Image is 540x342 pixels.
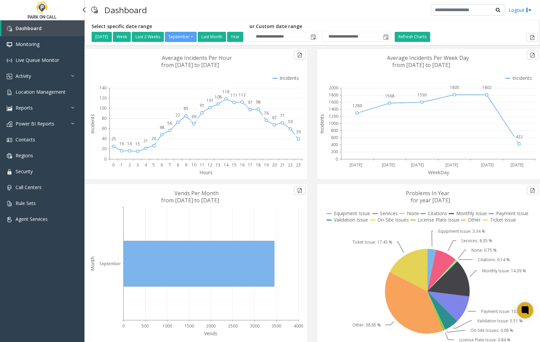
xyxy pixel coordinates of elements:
text: from [DATE] to [DATE] [392,61,450,69]
text: [DATE] [445,162,458,168]
text: 500 [142,323,149,329]
text: 6 [161,162,163,168]
text: 1568 [385,93,394,99]
text: [DATE] [481,162,494,168]
text: On-Site Issues [377,216,409,223]
text: Ticket Issue: 17.43 % [352,239,392,245]
text: Other [468,216,481,223]
text: 97 [248,99,252,105]
text: 15 [135,141,140,147]
text: Incidents [89,114,96,134]
text: 76 [264,110,269,116]
text: [DATE] [411,162,424,168]
text: 101 [206,97,214,103]
text: 71 [280,113,285,118]
text: 800 [331,128,338,133]
text: None: 0.75 % [471,247,497,253]
text: Monthly Issue: 14.39 % [482,268,526,274]
text: 2500 [228,323,238,329]
span: Regions [16,152,33,159]
img: pageIcon [91,2,98,18]
text: License Plate Issue [418,216,460,223]
text: 1802 [482,85,492,90]
text: 23 [296,162,301,168]
img: 'icon' [7,137,12,143]
button: Export to pdf [527,186,538,195]
text: Citations: 0.14 % [478,257,510,263]
text: 72 [175,112,180,118]
text: Vends [204,330,217,337]
text: Citations [428,210,447,216]
text: 59 [288,119,293,124]
text: Average Incidents Per Hour [162,54,232,62]
img: 'icon' [7,153,12,159]
text: 16 [127,141,132,146]
text: 422 [516,134,523,140]
img: 'icon' [7,58,12,63]
text: 140 [99,85,106,91]
text: 48 [159,124,164,130]
img: 'icon' [7,106,12,111]
text: 56 [167,120,172,126]
text: 3000 [250,323,260,329]
text: 60 [102,126,106,131]
text: [DATE] [382,162,395,168]
text: WeekDay [428,169,449,176]
text: 11 [200,162,204,168]
button: Export to pdf [294,51,305,60]
text: 85 [183,106,188,111]
text: 18 [256,162,261,168]
img: logout [526,6,532,14]
text: 108 [215,94,222,100]
text: 22 [288,162,293,168]
text: Validation Issue: 5.51 % [477,318,523,324]
text: from [DATE] to [DATE] [161,61,219,69]
text: 4000 [294,323,303,329]
text: 1000 [329,120,338,126]
text: 1200 [329,113,338,119]
h5: or Custom date range [249,24,390,29]
text: 40 [102,136,106,141]
text: 69 [192,114,196,119]
span: Power BI Reports [16,120,54,127]
text: 1800 [329,92,338,98]
text: 5 [152,162,155,168]
img: 'icon' [7,185,12,190]
text: 112 [239,92,246,98]
text: 13 [216,162,220,168]
text: 1000 [163,323,172,329]
button: Export to pdf [527,51,538,60]
a: Logout [509,6,532,14]
text: 15 [232,162,237,168]
span: Reports [16,105,33,111]
span: Agent Services [16,216,48,222]
text: 20 [102,146,106,152]
button: Export to pdf [526,33,538,42]
text: 1 [120,162,123,168]
text: 9 [185,162,187,168]
text: 25 [111,136,116,142]
span: Toggle popup [309,32,317,42]
text: 26 [151,136,156,141]
text: None [407,210,419,216]
text: from [DATE] to [DATE] [161,197,219,204]
text: [DATE] [349,162,362,168]
text: On-Site Issues: 0.06 % [470,327,513,333]
text: 10 [192,162,196,168]
h3: Dashboard [101,2,150,18]
span: Contacts [16,136,35,143]
text: 8 [177,162,179,168]
text: 98 [256,99,261,105]
text: 14 [224,162,229,168]
img: 'icon' [7,121,12,127]
text: 21 [280,162,285,168]
text: Problems In Year [406,189,449,197]
span: Call Centers [16,184,42,190]
button: Refresh Charts [395,32,430,42]
text: 3 [137,162,139,168]
img: 'icon' [7,217,12,222]
text: Services [380,210,398,216]
text: 600 [331,135,338,140]
text: 0 [122,323,125,329]
text: 17 [248,162,252,168]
